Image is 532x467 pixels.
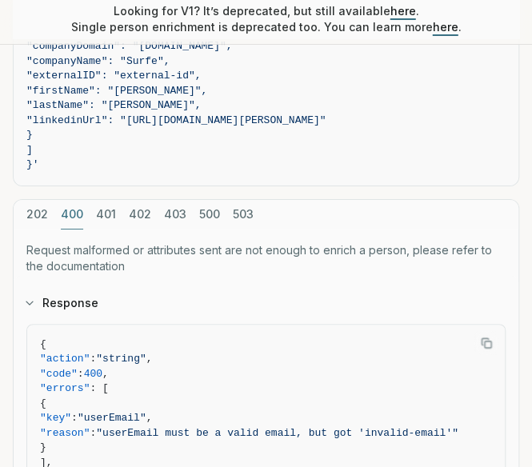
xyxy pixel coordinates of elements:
[96,353,146,365] span: "string"
[164,200,186,230] button: 403
[26,242,506,274] p: Request malformed or attributes sent are not enough to enrich a person, please refer to the docum...
[40,427,90,439] span: "reason"
[26,158,39,170] span: }'
[26,85,207,97] span: "firstName": "[PERSON_NAME]",
[61,200,83,230] button: 400
[26,114,326,126] span: "linkedinUrl": "[URL][DOMAIN_NAME][PERSON_NAME]"
[146,353,153,365] span: ,
[84,368,102,380] span: 400
[26,144,33,156] span: ]
[433,20,458,34] a: here
[96,200,116,230] button: 401
[71,412,78,424] span: :
[474,331,498,355] button: Copy Text
[26,129,33,141] span: }
[102,368,109,380] span: ,
[40,353,90,365] span: "action"
[71,3,462,35] p: Looking for V1? It’s deprecated, but still available . Single person enrichment is deprecated too...
[96,427,458,439] span: "userEmail must be a valid email, but got 'invalid-email'"
[40,397,46,409] span: {
[90,353,96,365] span: :
[129,200,151,230] button: 402
[40,338,46,350] span: {
[78,368,84,380] span: :
[233,200,254,230] button: 503
[90,427,96,439] span: :
[26,55,170,67] span: "companyName": "Surfe",
[90,382,108,394] span: : [
[40,368,78,380] span: "code"
[26,99,201,111] span: "lastName": "[PERSON_NAME]",
[40,441,46,453] span: }
[199,200,220,230] button: 500
[40,382,90,394] span: "errors"
[26,40,232,52] span: "companyDomain": "[DOMAIN_NAME]",
[390,4,416,18] a: here
[26,200,48,230] button: 202
[26,70,201,82] span: "externalID": "external-id",
[14,282,518,324] button: Response
[78,412,146,424] span: "userEmail"
[146,412,153,424] span: ,
[40,412,71,424] span: "key"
